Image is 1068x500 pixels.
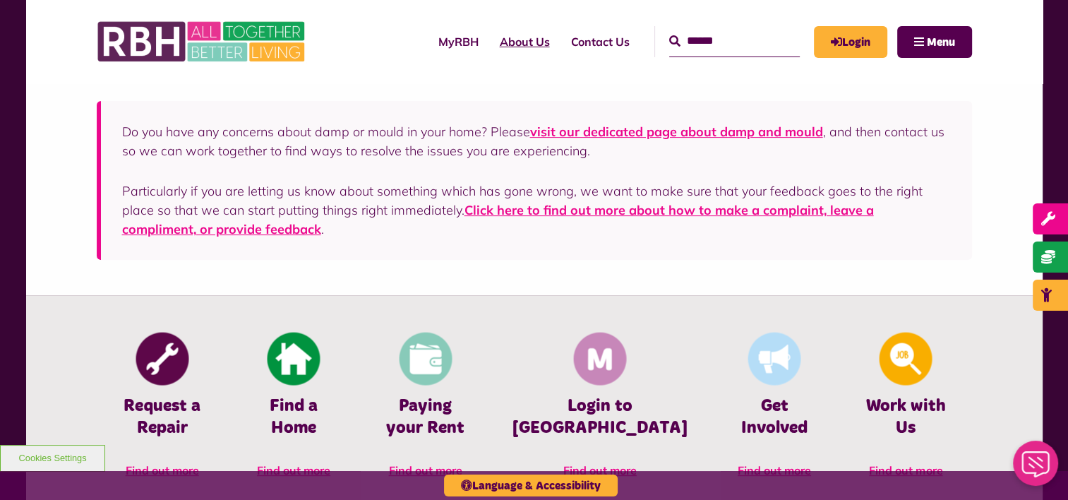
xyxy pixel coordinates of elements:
[861,395,950,439] h4: Work with Us
[927,37,955,48] span: Menu
[122,122,951,160] p: Do you have any concerns about damp or mould in your home? Please , and then contact us so we can...
[428,23,489,61] a: MyRBH
[730,395,819,439] h4: Get Involved
[399,333,452,386] img: Pay Rent
[249,395,338,439] h4: Find a Home
[491,331,709,493] a: Membership And Mutuality Login to [GEOGRAPHIC_DATA] Find out more
[118,395,207,439] h4: Request a Repair
[97,14,308,69] img: RBH
[748,333,800,386] img: Get Involved
[530,124,823,140] a: visit our dedicated page about damp and mould
[444,475,618,496] button: Language & Accessibility
[897,26,972,58] button: Navigation
[126,463,199,477] span: Find out more
[389,463,462,477] span: Find out more
[122,202,874,237] a: Click here to find out more about how to make a complaint, leave a compliment, or provide feedback
[880,333,932,386] img: Looking For A Job
[840,331,971,493] a: Looking For A Job Work with Us Find out more
[257,463,330,477] span: Find out more
[560,23,640,61] a: Contact Us
[489,23,560,61] a: About Us
[122,181,951,239] p: Particularly if you are letting us know about something which has gone wrong, we want to make sur...
[869,463,942,477] span: Find out more
[738,463,811,477] span: Find out more
[136,333,188,386] img: Report Repair
[1004,436,1068,500] iframe: Netcall Web Assistant for live chat
[359,331,491,493] a: Pay Rent Paying your Rent Find out more
[669,26,800,56] input: Search
[228,331,359,493] a: Find A Home Find a Home Find out more
[573,333,626,386] img: Membership And Mutuality
[814,26,887,58] a: MyRBH
[563,463,637,477] span: Find out more
[268,333,320,386] img: Find A Home
[709,331,840,493] a: Get Involved Get Involved Find out more
[512,395,688,439] h4: Login to [GEOGRAPHIC_DATA]
[380,395,469,439] h4: Paying your Rent
[97,331,228,493] a: Report Repair Request a Repair Find out more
